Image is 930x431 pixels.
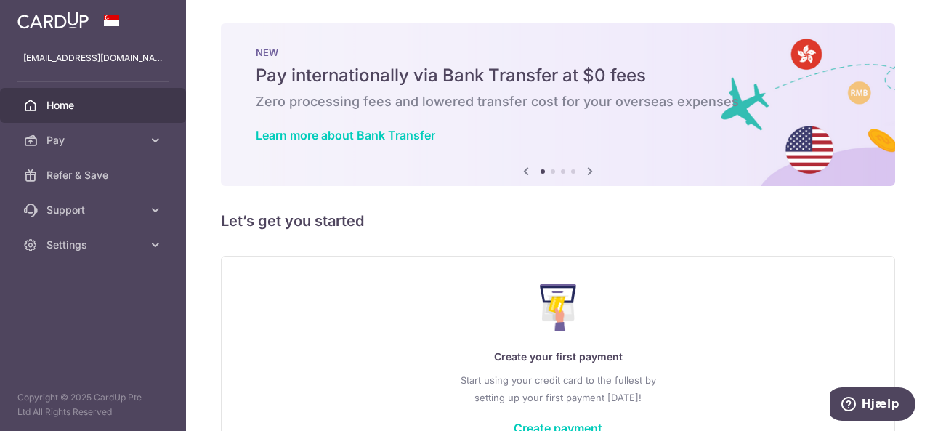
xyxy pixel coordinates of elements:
span: Support [46,203,142,217]
img: Bank transfer banner [221,23,895,186]
img: Make Payment [540,284,577,331]
img: CardUp [17,12,89,29]
span: Settings [46,238,142,252]
h5: Let’s get you started [221,209,895,233]
p: Create your first payment [251,348,865,366]
h5: Pay internationally via Bank Transfer at $0 fees [256,64,860,87]
h6: Zero processing fees and lowered transfer cost for your overseas expenses [256,93,860,110]
a: Learn more about Bank Transfer [256,128,435,142]
p: Start using your credit card to the fullest by setting up your first payment [DATE]! [251,371,865,406]
p: [EMAIL_ADDRESS][DOMAIN_NAME] [23,51,163,65]
span: Refer & Save [46,168,142,182]
span: Pay [46,133,142,148]
p: NEW [256,47,860,58]
iframe: Åbner en widget, hvor du kan finde flere oplysninger [830,387,915,424]
span: Home [46,98,142,113]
